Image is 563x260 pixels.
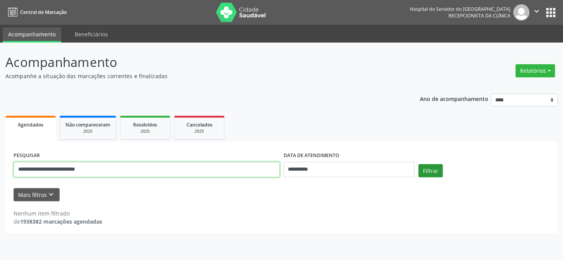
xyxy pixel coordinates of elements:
strong: 1938382 marcações agendadas [20,218,102,225]
span: Não compareceram [65,121,110,128]
label: DATA DE ATENDIMENTO [284,150,339,162]
div: 2025 [65,128,110,134]
i:  [532,7,541,15]
div: Nenhum item filtrado [14,209,102,217]
p: Ano de acompanhamento [419,94,488,103]
a: Acompanhamento [3,27,61,43]
div: de [14,217,102,226]
a: Beneficiários [69,27,113,41]
span: Central de Marcação [20,9,67,15]
span: Resolvidos [133,121,157,128]
p: Acompanhe a situação das marcações correntes e finalizadas [5,72,392,80]
label: PESQUISAR [14,150,40,162]
div: Hospital do Servidor do [GEOGRAPHIC_DATA] [410,6,510,12]
div: 2025 [180,128,219,134]
button: Filtrar [418,164,443,177]
button:  [529,4,544,21]
span: Cancelados [187,121,212,128]
button: Relatórios [515,64,555,77]
div: 2025 [126,128,164,134]
a: Central de Marcação [5,6,67,19]
span: Agendados [18,121,43,128]
button: apps [544,6,558,19]
p: Acompanhamento [5,53,392,72]
i: keyboard_arrow_down [47,190,55,199]
img: img [513,4,529,21]
button: Mais filtroskeyboard_arrow_down [14,188,60,202]
span: Recepcionista da clínica [448,12,510,19]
